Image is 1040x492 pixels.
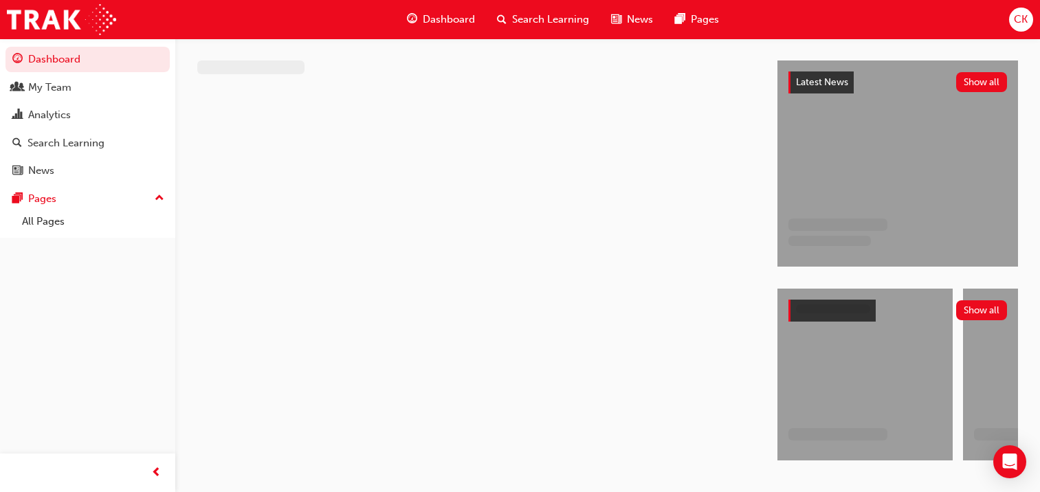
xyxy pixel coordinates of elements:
[5,131,170,156] a: Search Learning
[611,11,621,28] span: news-icon
[28,163,54,179] div: News
[5,158,170,183] a: News
[1014,12,1028,27] span: CK
[796,76,848,88] span: Latest News
[5,186,170,212] button: Pages
[27,135,104,151] div: Search Learning
[7,4,116,35] img: Trak
[691,12,719,27] span: Pages
[5,47,170,72] a: Dashboard
[423,12,475,27] span: Dashboard
[155,190,164,208] span: up-icon
[12,109,23,122] span: chart-icon
[5,44,170,186] button: DashboardMy TeamAnalyticsSearch LearningNews
[396,5,486,34] a: guage-iconDashboard
[497,11,507,28] span: search-icon
[600,5,664,34] a: news-iconNews
[627,12,653,27] span: News
[486,5,600,34] a: search-iconSearch Learning
[512,12,589,27] span: Search Learning
[788,71,1007,93] a: Latest NewsShow all
[956,72,1008,92] button: Show all
[5,75,170,100] a: My Team
[5,102,170,128] a: Analytics
[12,82,23,94] span: people-icon
[28,191,56,207] div: Pages
[1009,8,1033,32] button: CK
[993,445,1026,478] div: Open Intercom Messenger
[12,137,22,150] span: search-icon
[956,300,1008,320] button: Show all
[12,193,23,205] span: pages-icon
[12,54,23,66] span: guage-icon
[675,11,685,28] span: pages-icon
[16,211,170,232] a: All Pages
[28,80,71,96] div: My Team
[151,465,162,482] span: prev-icon
[28,107,71,123] div: Analytics
[788,300,1007,322] a: Show all
[407,11,417,28] span: guage-icon
[664,5,730,34] a: pages-iconPages
[12,165,23,177] span: news-icon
